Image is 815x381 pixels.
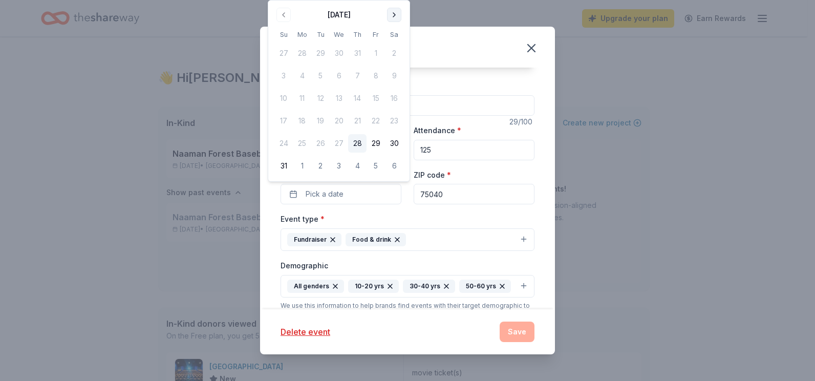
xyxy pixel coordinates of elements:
label: Event type [281,214,325,224]
div: Fundraiser [287,233,341,246]
input: 12345 (U.S. only) [414,184,534,204]
button: 4 [348,157,367,175]
label: Attendance [414,125,461,136]
button: 2 [311,157,330,175]
button: Go to previous month [276,8,291,22]
button: 3 [330,157,348,175]
button: All genders10-20 yrs30-40 yrs50-60 yrs [281,275,534,298]
button: 30 [385,134,403,153]
th: Saturday [385,29,403,40]
th: Sunday [274,29,293,40]
th: Wednesday [330,29,348,40]
input: 20 [414,140,534,160]
button: Go to next month [387,8,401,22]
div: [DATE] [328,9,351,21]
button: 31 [274,157,293,175]
div: 50-60 yrs [459,280,511,293]
span: Pick a date [306,188,344,200]
button: 1 [293,157,311,175]
div: 30-40 yrs [403,280,455,293]
button: Pick a date [281,184,401,204]
th: Monday [293,29,311,40]
div: All genders [287,280,344,293]
button: 29 [367,134,385,153]
div: 10-20 yrs [348,280,399,293]
button: Delete event [281,326,330,338]
label: Demographic [281,261,328,271]
th: Friday [367,29,385,40]
button: 5 [367,157,385,175]
div: Food & drink [346,233,406,246]
button: 6 [385,157,403,175]
label: ZIP code [414,170,451,180]
th: Tuesday [311,29,330,40]
button: 28 [348,134,367,153]
th: Thursday [348,29,367,40]
div: We use this information to help brands find events with their target demographic to sponsor their... [281,302,534,318]
button: FundraiserFood & drink [281,228,534,251]
div: 29 /100 [509,116,534,128]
